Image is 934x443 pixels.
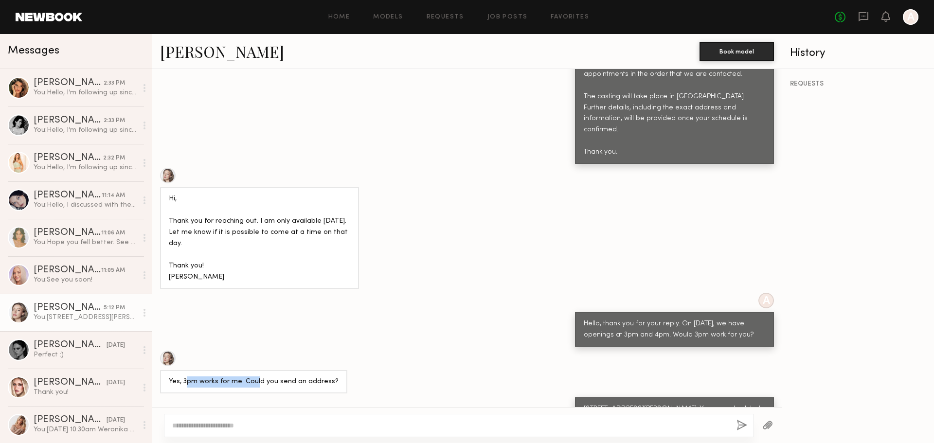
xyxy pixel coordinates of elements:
[34,340,107,350] div: [PERSON_NAME]
[34,153,103,163] div: [PERSON_NAME]
[160,41,284,62] a: [PERSON_NAME]
[34,228,101,238] div: [PERSON_NAME]
[34,191,102,200] div: [PERSON_NAME]
[34,415,107,425] div: [PERSON_NAME]
[104,116,125,125] div: 2:33 PM
[101,266,125,275] div: 11:05 AM
[169,376,339,388] div: Yes, 3pm works for me. Could you send an address?
[169,194,350,283] div: Hi, Thank you for reaching out. I am only available [DATE]. Let me know if it is possible to come...
[790,48,926,59] div: History
[34,313,137,322] div: You: [STREET_ADDRESS][PERSON_NAME]. You are scheduled for casting [DATE] 3pm See you then.
[34,163,137,172] div: You: Hello, I’m following up since I haven’t received a response from you. I would appreciate it ...
[107,341,125,350] div: [DATE]
[700,42,774,61] button: Book model
[104,79,125,88] div: 2:33 PM
[34,275,137,284] div: You: See you soon!
[790,81,926,88] div: REQUESTS
[373,14,403,20] a: Models
[34,78,104,88] div: [PERSON_NAME]
[34,303,104,313] div: [PERSON_NAME]
[34,238,137,247] div: You: Hope you fell better. See you that day.
[101,229,125,238] div: 11:06 AM
[34,88,137,97] div: You: Hello, I’m following up since I haven’t received a response from you. I would appreciate it ...
[34,378,107,388] div: [PERSON_NAME]
[328,14,350,20] a: Home
[34,425,137,434] div: You: [DATE] 10:30am Weronika casting I marked scheduling for you.
[903,9,918,25] a: A
[34,388,137,397] div: Thank you!
[34,350,137,359] div: Perfect :)
[107,378,125,388] div: [DATE]
[103,154,125,163] div: 2:32 PM
[34,125,137,135] div: You: Hello, I’m following up since I haven’t received a response from you. I would appreciate it ...
[34,116,104,125] div: [PERSON_NAME]
[584,319,765,341] div: Hello, thank you for your reply. On [DATE], we have openings at 3pm and 4pm. Would 3pm work for you?
[427,14,464,20] a: Requests
[8,45,59,56] span: Messages
[551,14,589,20] a: Favorites
[700,47,774,55] a: Book model
[487,14,528,20] a: Job Posts
[104,303,125,313] div: 5:12 PM
[107,416,125,425] div: [DATE]
[34,200,137,210] div: You: Hello, I discussed with the team about having a Zoom meeting, and we decided not to proceed ...
[102,191,125,200] div: 11:14 AM
[34,266,101,275] div: [PERSON_NAME]
[584,404,765,426] div: [STREET_ADDRESS][PERSON_NAME]. You are scheduled for casting [DATE] 3pm See you then.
